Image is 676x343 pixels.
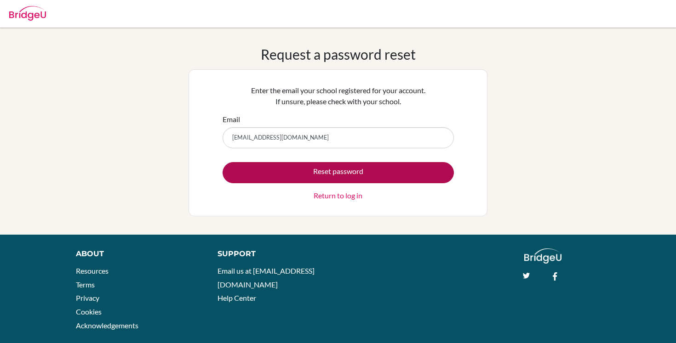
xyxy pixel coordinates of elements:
[524,248,561,264] img: logo_white@2x-f4f0deed5e89b7ecb1c2cc34c3e3d731f90f0f143d5ea2071677605dd97b5244.png
[76,280,95,289] a: Terms
[261,46,416,62] h1: Request a password reset
[76,266,109,275] a: Resources
[223,114,240,125] label: Email
[223,85,454,107] p: Enter the email your school registered for your account. If unsure, please check with your school.
[76,321,138,330] a: Acknowledgements
[314,190,362,201] a: Return to log in
[9,6,46,21] img: Bridge-U
[218,266,315,289] a: Email us at [EMAIL_ADDRESS][DOMAIN_NAME]
[76,293,99,302] a: Privacy
[223,162,454,183] button: Reset password
[218,293,256,302] a: Help Center
[76,248,197,259] div: About
[218,248,329,259] div: Support
[76,307,102,316] a: Cookies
